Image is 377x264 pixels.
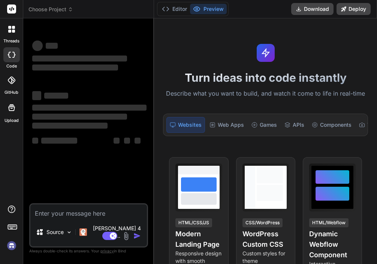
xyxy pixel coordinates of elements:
span: ‌ [41,138,77,144]
p: Always double-check its answers. Your in Bind [29,247,148,255]
p: [PERSON_NAME] 4 S.. [90,225,144,240]
label: Upload [4,117,19,124]
img: icon [133,232,141,240]
img: Pick Models [66,229,72,235]
div: HTML/CSS/JS [175,218,212,227]
img: attachment [122,232,130,240]
span: privacy [100,249,114,253]
button: Editor [159,4,190,14]
label: code [6,63,17,69]
div: CSS/WordPress [242,218,283,227]
h4: WordPress Custom CSS [242,229,289,250]
img: signin [5,239,18,252]
img: Claude 4 Sonnet [79,228,87,236]
span: Choose Project [28,6,73,13]
span: ‌ [32,123,108,129]
span: ‌ [32,64,118,70]
p: Describe what you want to build, and watch it come to life in real-time [159,89,373,99]
p: Source [46,228,64,236]
span: ‌ [32,55,127,61]
span: ‌ [32,40,43,51]
span: ‌ [32,91,41,100]
button: Download [291,3,334,15]
span: ‌ [124,138,130,144]
span: ‌ [46,43,58,49]
button: Deploy [337,3,371,15]
span: ‌ [32,105,147,111]
div: Websites [166,117,205,133]
h4: Modern Landing Page [175,229,222,250]
div: Games [248,117,280,133]
span: ‌ [32,138,38,144]
span: ‌ [114,138,120,144]
button: Preview [190,4,227,14]
span: ‌ [44,93,68,99]
div: Web Apps [206,117,247,133]
label: threads [3,38,19,44]
div: APIs [281,117,307,133]
label: GitHub [4,89,18,96]
div: HTML/Webflow [309,218,349,227]
span: ‌ [135,138,141,144]
h4: Dynamic Webflow Component [309,229,356,260]
div: Components [309,117,355,133]
span: ‌ [32,114,127,120]
h1: Turn ideas into code instantly [159,71,373,84]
